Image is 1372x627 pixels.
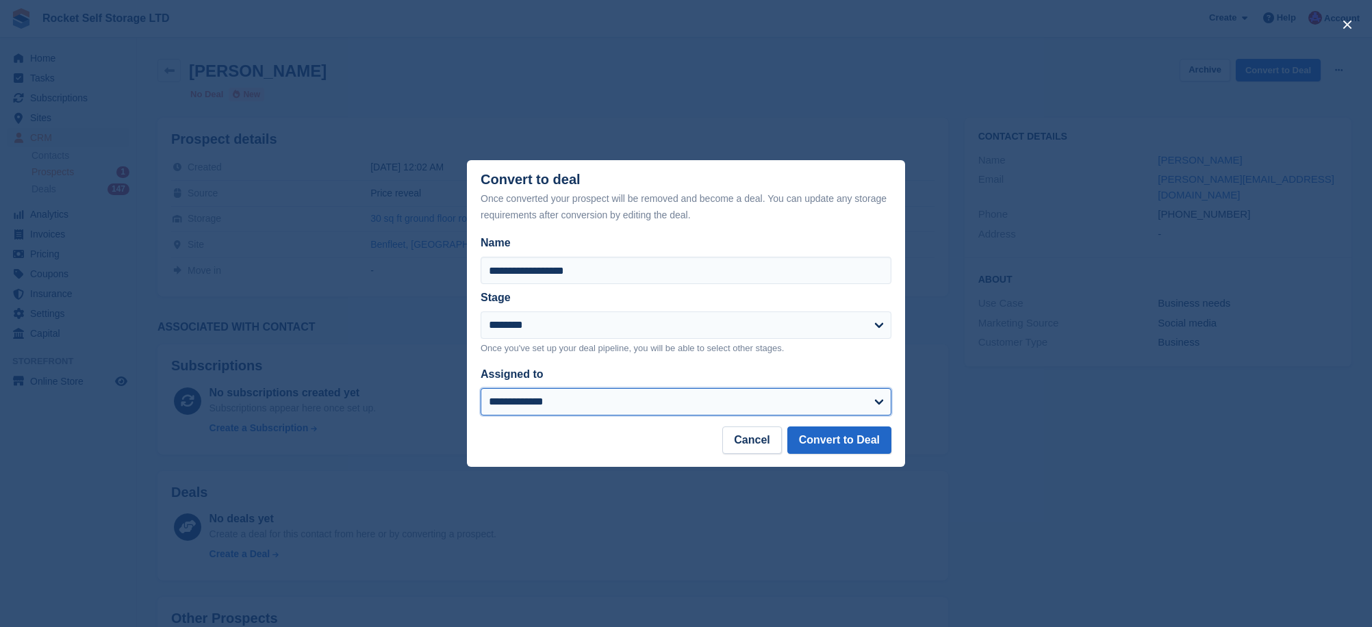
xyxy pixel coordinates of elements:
button: close [1336,14,1358,36]
button: Convert to Deal [787,426,891,454]
div: Once converted your prospect will be removed and become a deal. You can update any storage requir... [481,190,891,223]
label: Assigned to [481,368,544,380]
p: Once you've set up your deal pipeline, you will be able to select other stages. [481,342,891,355]
label: Name [481,235,891,251]
div: Convert to deal [481,172,891,223]
button: Cancel [722,426,781,454]
label: Stage [481,292,511,303]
